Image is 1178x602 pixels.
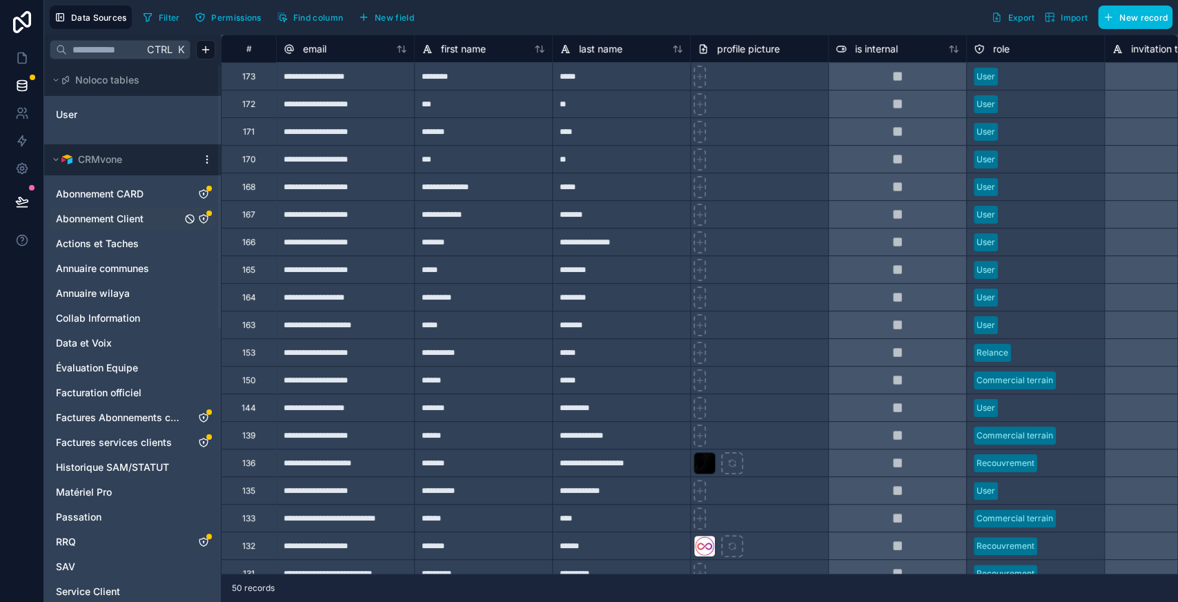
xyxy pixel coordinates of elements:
[717,42,780,56] span: profile picture
[232,43,266,54] div: #
[50,150,196,169] button: Airtable LogoCRMvone
[146,41,174,58] span: Ctrl
[50,357,215,379] div: Évaluation Equipe
[50,481,215,503] div: Matériel Pro
[1039,6,1092,29] button: Import
[976,236,995,249] div: User
[976,98,995,110] div: User
[50,6,132,29] button: Data Sources
[375,12,414,23] span: New field
[50,282,215,304] div: Annuaire wilaya
[50,456,215,478] div: Historique SAM/STATUT
[976,264,995,276] div: User
[56,386,141,400] span: Facturation officiel
[1092,6,1172,29] a: New record
[56,386,181,400] a: Facturation officiel
[56,510,101,524] span: Passation
[56,460,181,474] a: Historique SAM/STATUT
[50,183,215,205] div: Abonnement CARD
[242,320,255,331] div: 163
[56,237,181,251] a: Actions et Taches
[976,512,1053,525] div: Commercial terrain
[190,7,271,28] a: Permissions
[242,430,255,441] div: 139
[1098,6,1172,29] button: New record
[242,375,256,386] div: 150
[976,319,995,331] div: User
[50,233,215,255] div: Actions et Taches
[242,347,255,358] div: 153
[50,382,215,404] div: Facturation officiel
[976,567,1034,580] div: Recouvrement
[976,70,995,83] div: User
[56,436,172,449] span: Factures services clients
[986,6,1039,29] button: Export
[976,429,1053,442] div: Commercial terrain
[56,535,181,549] a: RRQ
[293,12,343,23] span: Find column
[50,258,215,280] div: Annuaire communes
[176,45,186,55] span: K
[56,535,76,549] span: RRQ
[56,560,75,574] span: SAV
[242,513,255,524] div: 133
[242,458,255,469] div: 136
[50,307,215,329] div: Collab Information
[56,212,144,226] span: Abonnement Client
[50,70,207,90] button: Noloco tables
[242,485,255,496] div: 135
[56,187,144,201] span: Abonnement CARD
[242,237,255,248] div: 166
[56,187,181,201] a: Abonnement CARD
[976,540,1034,552] div: Recouvrement
[243,568,255,579] div: 131
[50,104,215,126] div: User
[242,402,256,414] div: 144
[242,264,255,275] div: 165
[56,336,181,350] a: Data et Voix
[211,12,261,23] span: Permissions
[56,361,181,375] a: Évaluation Equipe
[1119,12,1168,23] span: New record
[303,42,326,56] span: email
[976,126,995,138] div: User
[56,436,181,449] a: Factures services clients
[976,208,995,221] div: User
[159,12,180,23] span: Filter
[50,208,215,230] div: Abonnement Client
[56,287,130,300] span: Annuaire wilaya
[56,485,181,499] a: Matériel Pro
[56,411,181,425] a: Factures Abonnements clients
[56,460,169,474] span: Historique SAM/STATUT
[242,99,255,110] div: 172
[976,181,995,193] div: User
[56,287,181,300] a: Annuaire wilaya
[242,154,256,165] div: 170
[56,108,168,122] a: User
[71,12,127,23] span: Data Sources
[243,126,255,137] div: 171
[353,7,419,28] button: New field
[579,42,622,56] span: last name
[56,585,181,599] a: Service Client
[50,332,215,354] div: Data et Voix
[441,42,486,56] span: first name
[56,510,181,524] a: Passation
[242,209,255,220] div: 167
[75,73,139,87] span: Noloco tables
[50,431,215,454] div: Factures services clients
[976,485,995,497] div: User
[56,212,181,226] a: Abonnement Client
[56,336,112,350] span: Data et Voix
[137,7,185,28] button: Filter
[50,556,215,578] div: SAV
[976,291,995,304] div: User
[61,154,72,165] img: Airtable Logo
[993,42,1010,56] span: role
[272,7,348,28] button: Find column
[976,347,1008,359] div: Relance
[1061,12,1088,23] span: Import
[56,311,140,325] span: Collab Information
[976,457,1034,469] div: Recouvrement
